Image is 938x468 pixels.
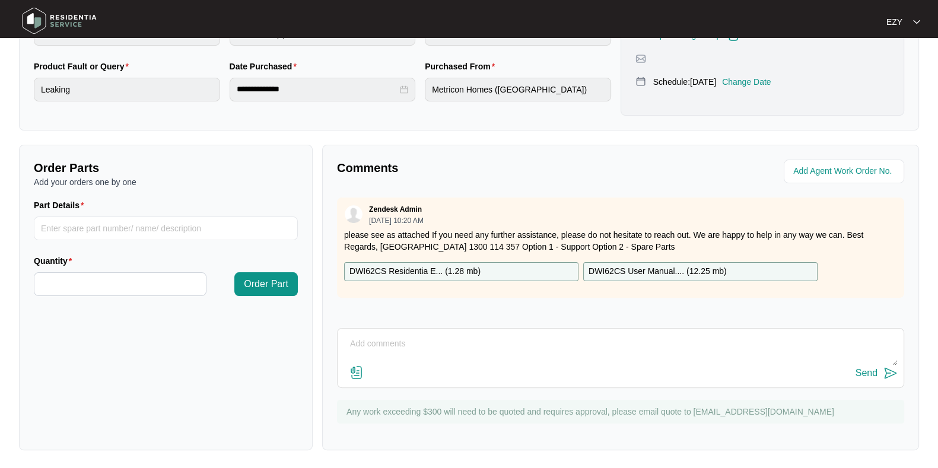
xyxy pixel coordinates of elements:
p: Schedule: [DATE] [653,76,716,88]
p: Zendesk Admin [369,205,422,214]
img: dropdown arrow [913,19,920,25]
label: Part Details [34,199,89,211]
label: Date Purchased [230,61,301,72]
img: residentia service logo [18,3,101,39]
p: Add your orders one by one [34,176,298,188]
img: send-icon.svg [883,366,898,380]
img: map-pin [635,53,646,64]
img: user.svg [345,205,363,223]
label: Quantity [34,255,77,267]
button: Send [856,365,898,381]
p: EZY [886,16,902,28]
input: Add Agent Work Order No. [793,164,897,179]
div: Send [856,368,877,378]
p: please see as attached If you need any further assistance, please do not hesitate to reach out. W... [344,229,897,253]
p: Order Parts [34,160,298,176]
p: [DATE] 10:20 AM [369,217,424,224]
p: Comments [337,160,612,176]
input: Purchased From [425,78,611,101]
p: Change Date [722,76,771,88]
input: Quantity [34,273,206,295]
label: Product Fault or Query [34,61,133,72]
p: DWI62CS User Manual.... ( 12.25 mb ) [589,265,727,278]
button: Order Part [234,272,298,296]
label: Purchased From [425,61,500,72]
input: Date Purchased [237,83,398,95]
img: map-pin [635,76,646,87]
p: DWI62CS Residentia E... ( 1.28 mb ) [349,265,481,278]
p: Any work exceeding $300 will need to be quoted and requires approval, please email quote to [EMAI... [346,406,898,418]
span: Order Part [244,277,288,291]
img: file-attachment-doc.svg [349,365,364,380]
input: Product Fault or Query [34,78,220,101]
input: Part Details [34,217,298,240]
